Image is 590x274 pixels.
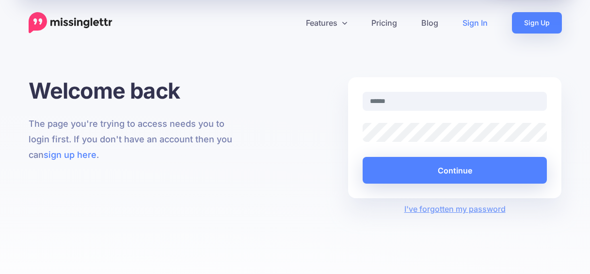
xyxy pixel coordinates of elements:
[409,12,450,34] a: Blog
[512,12,562,34] a: Sign Up
[294,12,359,34] a: Features
[29,116,242,163] p: The page you're trying to access needs you to login first. If you don't have an account then you ...
[44,150,96,160] a: sign up here
[404,204,506,214] a: I've forgotten my password
[29,77,242,104] h1: Welcome back
[450,12,500,34] a: Sign In
[363,157,547,184] button: Continue
[359,12,409,34] a: Pricing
